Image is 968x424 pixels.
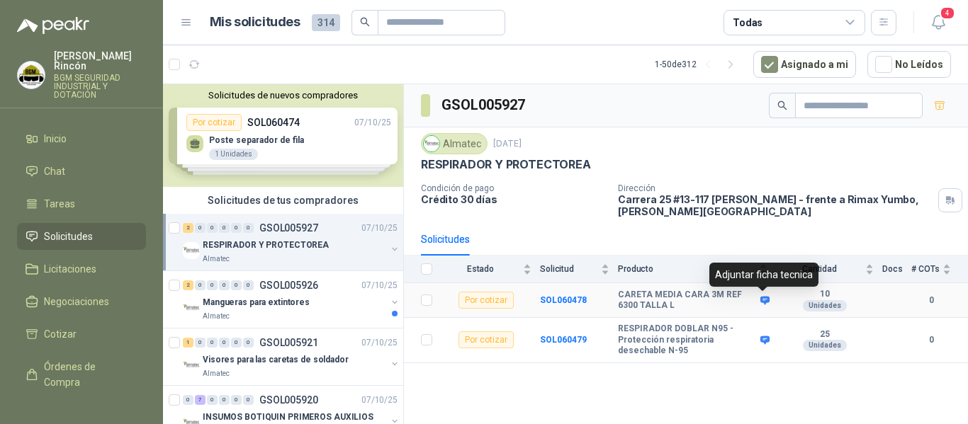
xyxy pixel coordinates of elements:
[183,277,400,322] a: 2 0 0 0 0 0 GSOL00592607/10/25 Company LogoMangueras para extintoresAlmatec
[17,17,89,34] img: Logo peakr
[210,12,300,33] h1: Mis solicitudes
[207,280,218,290] div: 0
[776,264,862,274] span: Cantidad
[540,256,618,283] th: Solicitud
[733,15,762,30] div: Todas
[911,333,951,347] b: 0
[361,279,398,292] p: 07/10/25
[618,264,756,274] span: Producto
[655,53,742,76] div: 1 - 50 de 312
[195,223,206,233] div: 0
[17,158,146,185] a: Chat
[421,157,591,172] p: RESPIRADOR Y PROTECTOREA
[618,290,757,311] b: CARETA MEDIA CARA 3M REF 6300 TALLA L
[259,395,318,405] p: GSOL005920
[44,326,77,342] span: Cotizar
[183,219,400,265] a: 2 0 0 0 0 0 GSOL00592707/10/25 Company LogoRESPIRADOR Y PROTECTOREAAlmatec
[195,395,206,405] div: 7
[243,338,254,348] div: 0
[777,101,787,110] span: search
[441,264,520,274] span: Estado
[421,183,607,193] p: Condición de pago
[803,300,847,311] div: Unidades
[231,338,242,348] div: 0
[203,253,230,265] p: Almatec
[259,338,318,348] p: GSOL005921
[867,51,951,78] button: No Leídos
[424,136,439,151] img: Company Logo
[618,183,933,193] p: Dirección
[231,223,242,233] div: 0
[17,353,146,396] a: Órdenes de Compra
[183,334,400,379] a: 1 0 0 0 0 0 GSOL00592107/10/25 Company LogoVisores para las caretas de soldadorAlmatec
[458,292,514,309] div: Por cotizar
[243,223,254,233] div: 0
[17,125,146,152] a: Inicio
[441,256,540,283] th: Estado
[421,231,470,247] div: Solicitudes
[219,395,230,405] div: 0
[17,190,146,217] a: Tareas
[312,14,340,31] span: 314
[44,229,93,244] span: Solicitudes
[44,359,133,390] span: Órdenes de Compra
[163,84,403,187] div: Solicitudes de nuevos compradoresPor cotizarSOL06047407/10/25 Poste separador de fila1 UnidadesPo...
[44,164,65,179] span: Chat
[54,51,146,71] p: [PERSON_NAME] Rincón
[243,280,254,290] div: 0
[54,74,146,99] p: BGM SEGURIDAD INDUSTRIAL Y DOTACIÓN
[183,395,193,405] div: 0
[361,336,398,350] p: 07/10/25
[231,395,242,405] div: 0
[776,329,874,340] b: 25
[882,256,911,283] th: Docs
[207,338,218,348] div: 0
[17,288,146,315] a: Negociaciones
[18,62,45,88] img: Company Logo
[207,395,218,405] div: 0
[458,331,514,348] div: Por cotizar
[44,261,96,277] span: Licitaciones
[540,335,587,345] a: SOL060479
[183,280,193,290] div: 2
[44,131,67,147] span: Inicio
[360,17,370,27] span: search
[911,256,968,283] th: # COTs
[17,321,146,348] a: Cotizar
[44,294,109,309] span: Negociaciones
[219,338,230,348] div: 0
[195,338,206,348] div: 0
[183,242,200,259] img: Company Logo
[219,223,230,233] div: 0
[203,239,329,252] p: RESPIRADOR Y PROTECTOREA
[911,294,951,307] b: 0
[753,51,856,78] button: Asignado a mi
[169,90,398,101] button: Solicitudes de nuevos compradores
[203,353,349,367] p: Visores para las caretas de soldador
[259,223,318,233] p: GSOL005927
[361,222,398,235] p: 07/10/25
[493,137,522,151] p: [DATE]
[17,256,146,282] a: Licitaciones
[231,280,242,290] div: 0
[618,256,776,283] th: Producto
[183,338,193,348] div: 1
[925,10,951,35] button: 4
[183,299,200,316] img: Company Logo
[203,411,373,424] p: INSUMOS BOTIQUIN PRIMEROS AUXILIOS
[219,280,230,290] div: 0
[195,280,206,290] div: 0
[203,311,230,322] p: Almatec
[776,256,882,283] th: Cantidad
[540,295,587,305] a: SOL060478
[421,133,488,154] div: Almatec
[203,296,310,309] p: Mangueras para extintores
[540,264,598,274] span: Solicitud
[44,196,75,212] span: Tareas
[618,193,933,217] p: Carrera 25 #13-117 [PERSON_NAME] - frente a Rimax Yumbo , [PERSON_NAME][GEOGRAPHIC_DATA]
[803,340,847,351] div: Unidades
[361,394,398,407] p: 07/10/25
[940,6,955,20] span: 4
[618,323,757,357] b: RESPIRADOR DOBLAR N95 - Protección respiratoria desechable N-95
